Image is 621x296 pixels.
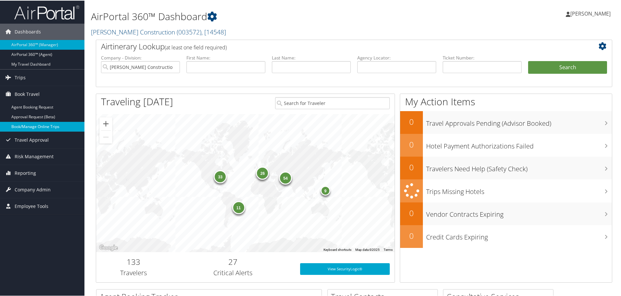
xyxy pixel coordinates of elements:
img: airportal-logo.png [14,4,79,19]
a: Trips Missing Hotels [400,179,612,202]
h2: 27 [176,256,290,267]
img: Google [98,243,119,251]
a: 0Vendor Contracts Expiring [400,202,612,225]
label: First Name: [186,54,265,60]
h2: 0 [400,138,423,149]
h2: 133 [101,256,166,267]
h1: AirPortal 360™ Dashboard [91,9,442,23]
span: Travel Approval [15,131,49,148]
button: Search [528,60,607,73]
h2: 0 [400,230,423,241]
h1: Traveling [DATE] [101,94,173,108]
h2: 0 [400,207,423,218]
button: Zoom out [99,130,112,143]
a: View SecurityLogic® [300,263,390,274]
a: 0Credit Cards Expiring [400,225,612,247]
label: Ticket Number: [443,54,522,60]
h2: 0 [400,161,423,172]
h2: 0 [400,116,423,127]
h3: Trips Missing Hotels [426,183,612,196]
h3: Travelers Need Help (Safety Check) [426,161,612,173]
span: ( 003572 ) [177,27,201,36]
button: Zoom in [99,117,112,130]
input: Search for Traveler [275,97,390,109]
span: Company Admin [15,181,51,197]
span: Risk Management [15,148,54,164]
a: Open this area in Google Maps (opens a new window) [98,243,119,251]
span: , [ 14548 ] [201,27,226,36]
span: Book Travel [15,85,40,102]
label: Agency Locator: [357,54,436,60]
div: 54 [279,171,292,184]
button: Keyboard shortcuts [323,247,351,251]
div: 26 [256,166,269,179]
div: 11 [232,200,245,213]
span: Employee Tools [15,198,48,214]
h1: My Action Items [400,94,612,108]
h3: Credit Cards Expiring [426,229,612,241]
a: Terms (opens in new tab) [384,247,393,251]
span: Map data ©2025 [355,247,380,251]
h2: Airtinerary Lookup [101,40,564,51]
span: Dashboards [15,23,41,39]
h3: Travelers [101,268,166,277]
label: Last Name: [272,54,351,60]
label: Company - Division: [101,54,180,60]
h3: Hotel Payment Authorizations Failed [426,138,612,150]
span: (at least one field required) [165,43,227,50]
a: 0Hotel Payment Authorizations Failed [400,133,612,156]
a: [PERSON_NAME] Construction [91,27,226,36]
h3: Critical Alerts [176,268,290,277]
span: Trips [15,69,26,85]
a: 0Travel Approvals Pending (Advisor Booked) [400,110,612,133]
h3: Vendor Contracts Expiring [426,206,612,218]
span: [PERSON_NAME] [570,9,611,17]
span: Reporting [15,164,36,181]
div: 9 [321,185,330,195]
a: [PERSON_NAME] [566,3,617,23]
div: 33 [214,170,227,183]
a: 0Travelers Need Help (Safety Check) [400,156,612,179]
h3: Travel Approvals Pending (Advisor Booked) [426,115,612,127]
